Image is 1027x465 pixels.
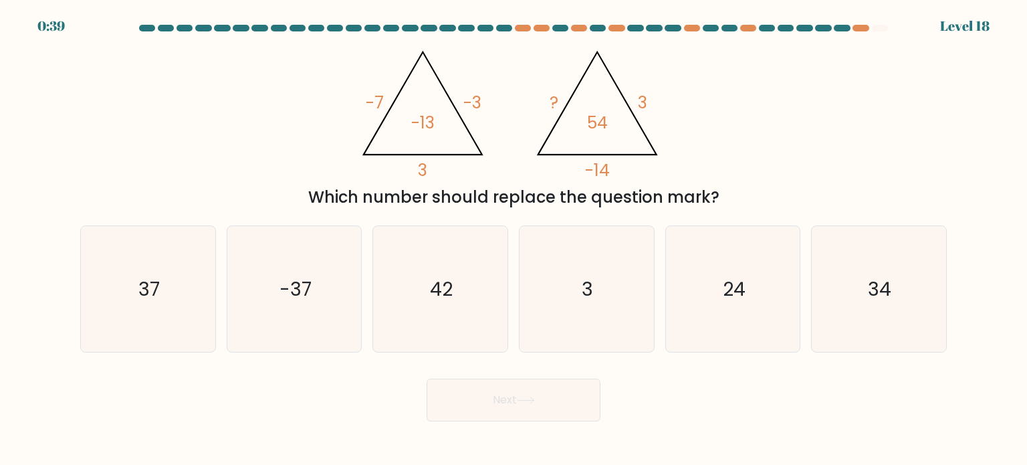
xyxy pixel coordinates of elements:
button: Next [427,379,600,422]
text: 34 [869,275,892,302]
tspan: 54 [587,111,608,134]
text: 24 [723,275,746,302]
tspan: -14 [585,159,610,182]
tspan: ? [550,91,558,114]
tspan: -13 [411,111,435,134]
text: 42 [431,275,453,302]
div: Level 18 [940,16,990,36]
text: -37 [279,275,312,302]
tspan: -7 [366,91,384,114]
tspan: 3 [418,159,427,182]
div: 0:39 [37,16,65,36]
text: 37 [138,275,160,302]
tspan: 3 [638,91,647,114]
div: Which number should replace the question mark? [88,185,939,209]
text: 3 [582,275,594,302]
tspan: -3 [463,91,481,114]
